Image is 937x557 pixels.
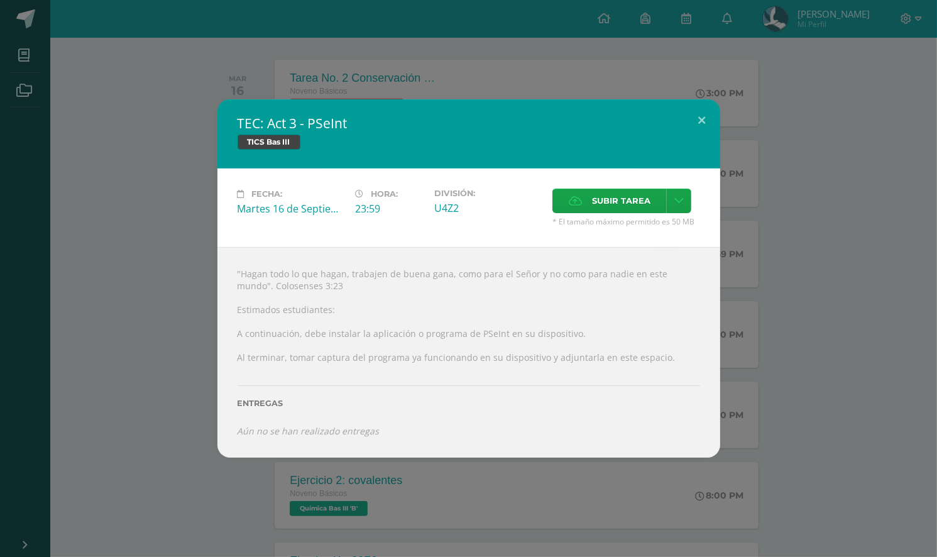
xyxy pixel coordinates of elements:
div: U4Z2 [434,201,542,215]
span: Subir tarea [592,189,650,212]
span: Hora: [371,189,398,199]
label: Entregas [238,399,700,408]
i: Aún no se han realizado entregas [238,425,380,437]
label: División: [434,189,542,198]
div: Martes 16 de Septiembre [238,202,346,216]
span: Fecha: [252,189,283,199]
h2: TEC: Act 3 - PSeInt [238,114,700,132]
span: * El tamaño máximo permitido es 50 MB [552,216,700,227]
span: TICS Bas III [238,135,300,150]
div: 23:59 [356,202,424,216]
button: Close (Esc) [684,99,720,142]
div: "Hagan todo lo que hagan, trabajen de buena gana, como para el Señor y no como para nadie en este... [217,247,720,458]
